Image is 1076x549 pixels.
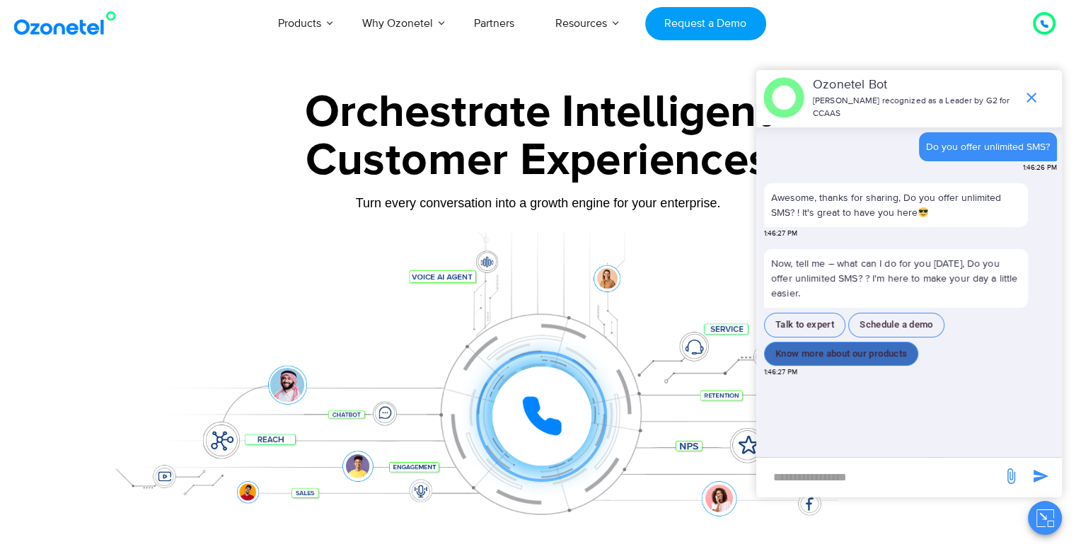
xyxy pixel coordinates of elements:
img: 😎 [918,207,928,217]
p: Awesome, thanks for sharing, Do you offer unlimited SMS? ! It's great to have you here [771,190,1021,220]
div: Customer Experiences [96,127,980,195]
img: header [763,77,804,118]
button: Know more about our products [764,342,918,366]
span: send message [1026,462,1055,490]
button: Close chat [1028,501,1062,535]
span: 1:46:27 PM [764,229,797,239]
div: new-msg-input [763,465,995,490]
button: Talk to expert [764,313,845,337]
div: Do you offer unlimited SMS? [926,139,1050,154]
p: Ozonetel Bot [813,76,1016,95]
div: Turn every conversation into a growth engine for your enterprise. [96,195,980,211]
p: Now, tell me – what can I do for you [DATE], Do you offer unlimited SMS? ? I'm here to make your ... [764,249,1028,308]
a: Request a Demo [645,7,766,40]
div: Orchestrate Intelligent [96,90,980,135]
span: 1:46:26 PM [1023,163,1057,173]
button: Schedule a demo [848,313,944,337]
span: 1:46:27 PM [764,367,797,378]
p: [PERSON_NAME] recognized as a Leader by G2 for CCAAS [813,95,1016,120]
span: send message [997,462,1025,490]
span: end chat or minimize [1017,83,1046,112]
